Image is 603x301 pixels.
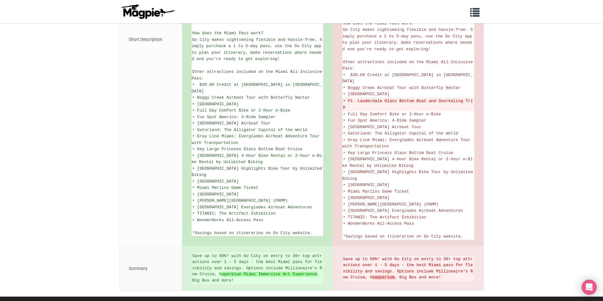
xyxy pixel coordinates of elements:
[343,125,421,129] span: • [GEOGRAPHIC_DATA] Airboat Tour
[343,118,426,123] span: • Fun Spot America: 4-Ride Sampler
[192,218,263,222] span: • WonderWorks All-Access Pass
[342,170,475,181] span: • [GEOGRAPHIC_DATA] Highlights Bike Tour by Unlimited Biking
[342,27,475,52] span: Go City makes sightseeing flexible and hassle-free. Simply purchase a 1 to 5-day pass, use the Go...
[192,69,324,81] span: Other attractions included on the Miami All-Inclusive Pass:
[192,95,310,100] span: • Boggy Creek Airboat Tour with Butterfly Nectar
[119,246,182,291] div: Summary
[343,234,463,239] span: *Savings based on itineraries on Go City website.
[192,166,324,178] span: • [GEOGRAPHIC_DATA] Highlights Bike Tour by Unlimited Biking
[192,82,322,94] span: • $30.00 Credit at [GEOGRAPHIC_DATA] in [GEOGRAPHIC_DATA]
[192,121,271,126] span: • [GEOGRAPHIC_DATA] Airboat Tour
[343,131,458,136] span: • Gatorland: The Alligator Capital of the World
[343,112,441,117] span: • Full Day Comfort Bike or 2-Hour e-Bike
[192,102,239,107] span: • [GEOGRAPHIC_DATA]
[192,192,239,197] span: • [GEOGRAPHIC_DATA]
[342,60,475,71] span: Other attractions included on the Miami All-Inclusive Pass:
[192,115,275,119] span: • Fun Spot America: 4-Ride Sampler
[343,150,453,155] span: • Key Largo Princess Glass Bottom Boat Cruise
[342,157,473,168] span: • [GEOGRAPHIC_DATA] 4-Hour Bike Rental or 2-hour e-Bike Rental by Unlimited Biking
[342,138,473,149] span: • Gray Line Miami: Everglades Airboat Adventure Tour with Transportation
[343,21,414,26] span: How does the Miami Pass work?
[192,253,323,284] ins: Save up to 50%* with Go City on entry to 30+ top attractions over 1 - 5 days - the best Miami pas...
[192,31,263,36] span: How does the Miami Pass work?
[192,153,322,165] span: • [GEOGRAPHIC_DATA] 4-Hour Bike Rental or 2-hour e-Bike Rental by Unlimited Biking
[222,272,317,276] strong: uperblue Miami Immersive Art Experience
[192,134,322,145] span: • Gray Line Miami: Everglades Airboat Adventure Tour with Transportation
[192,231,312,235] span: *Savings based on itineraries on Go City website.
[343,183,389,187] span: • [GEOGRAPHIC_DATA]
[192,211,275,216] span: • TITANIC: The Artifact Exhibition
[119,4,176,19] img: logo-ab69f6fb50320c5b225c76a69d11143b.png
[192,37,324,62] span: Go City makes sightseeing flexible and hassle-free. Simply purchase a 1 to 5-day pass, use the Go...
[343,92,389,96] span: • [GEOGRAPHIC_DATA]
[192,147,302,151] span: • Key Largo Princess Glass Bottom Boat Cruise
[343,256,474,281] del: Save up to 50%* with Go City on entry to 30+ top attractions over 1 - 5 days - the best Miami pas...
[343,189,409,194] span: • Miami Marlins Game Ticket
[343,98,474,110] del: • Ft. Lauderdale Glass Bottom Boat and Snorkeling Trip
[192,185,258,190] span: • Miami Marlins Game Ticket
[342,73,473,84] span: • $30.00 Credit at [GEOGRAPHIC_DATA] in [GEOGRAPHIC_DATA]
[192,198,288,203] span: • [PERSON_NAME][GEOGRAPHIC_DATA] (PAMM)
[343,202,438,207] span: • [PERSON_NAME][GEOGRAPHIC_DATA] (PAMM)
[192,179,239,184] span: • [GEOGRAPHIC_DATA]
[343,85,460,90] span: • Boggy Creek Airboat Tour with Butterfly Nectar
[343,195,389,200] span: • [GEOGRAPHIC_DATA]
[372,275,394,280] strong: eaquarium
[343,221,414,226] span: • WonderWorks All-Access Pass
[192,108,290,113] span: • Full Day Comfort Bike or 2-Hour e-Bike
[582,280,597,295] div: Open Intercom Messenger
[343,208,463,213] span: • [GEOGRAPHIC_DATA] Everglades Airboat Adventures
[343,215,426,220] span: • TITANIC: The Artifact Exhibition
[192,128,307,132] span: • Gatorland: The Alligator Capital of the World
[192,205,312,210] span: • [GEOGRAPHIC_DATA] Everglades Airboat Adventures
